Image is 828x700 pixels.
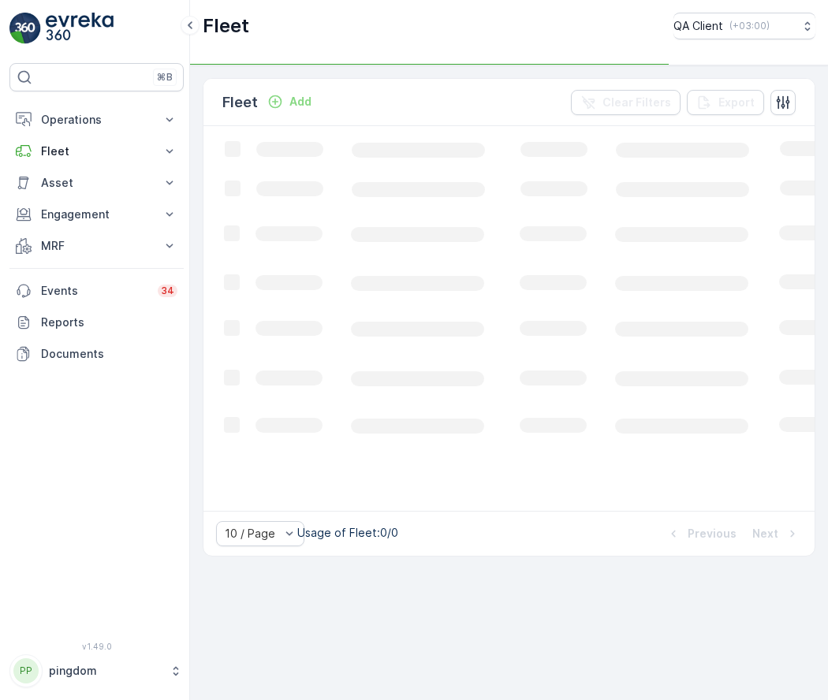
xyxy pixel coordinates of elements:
[297,525,398,541] p: Usage of Fleet : 0/0
[49,663,162,679] p: pingdom
[718,95,755,110] p: Export
[571,90,681,115] button: Clear Filters
[41,143,152,159] p: Fleet
[687,90,764,115] button: Export
[41,346,177,362] p: Documents
[751,524,802,543] button: Next
[46,13,114,44] img: logo_light-DOdMpM7g.png
[9,199,184,230] button: Engagement
[673,13,815,39] button: QA Client(+03:00)
[222,91,258,114] p: Fleet
[203,13,249,39] p: Fleet
[9,654,184,687] button: PPpingdom
[673,18,723,34] p: QA Client
[9,338,184,370] a: Documents
[9,275,184,307] a: Events34
[688,526,737,542] p: Previous
[9,307,184,338] a: Reports
[13,658,39,683] div: PP
[41,315,177,330] p: Reports
[729,20,770,32] p: ( +03:00 )
[9,136,184,167] button: Fleet
[752,526,778,542] p: Next
[9,13,41,44] img: logo
[41,283,148,299] p: Events
[9,167,184,199] button: Asset
[157,71,173,84] p: ⌘B
[9,104,184,136] button: Operations
[602,95,671,110] p: Clear Filters
[41,175,152,191] p: Asset
[9,642,184,651] span: v 1.49.0
[41,112,152,128] p: Operations
[9,230,184,262] button: MRF
[41,207,152,222] p: Engagement
[289,94,311,110] p: Add
[161,285,174,297] p: 34
[41,238,152,254] p: MRF
[261,92,318,111] button: Add
[664,524,738,543] button: Previous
